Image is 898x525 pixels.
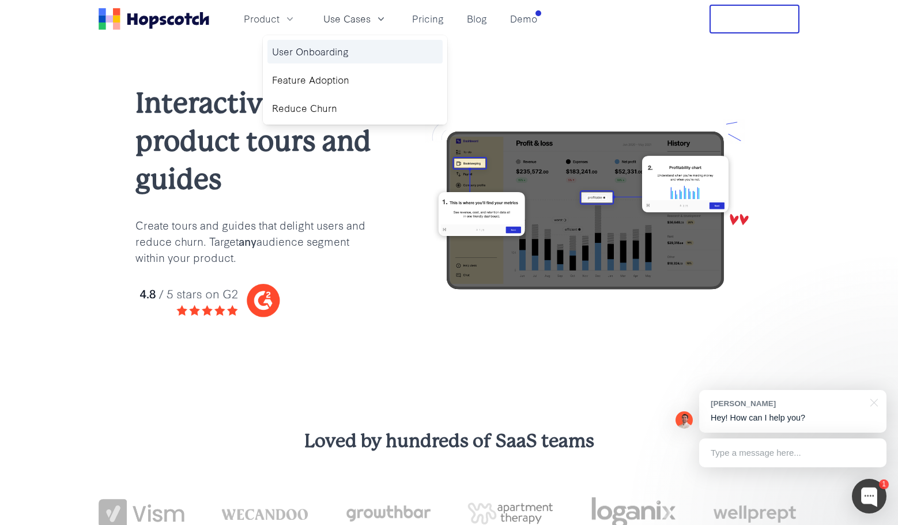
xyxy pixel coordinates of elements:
[239,233,256,249] b: any
[505,9,542,28] a: Demo
[221,507,307,519] img: wecandoo-logo
[879,479,889,489] div: 1
[345,505,431,522] img: growthbar-logo
[99,429,799,454] h3: Loved by hundreds of SaaS teams
[676,411,693,429] img: Mark Spera
[710,5,799,33] button: Free Trial
[412,119,763,301] img: user onboarding with hopscotch update
[323,12,371,26] span: Use Cases
[467,502,553,524] img: png-apartment-therapy-house-studio-apartment-home
[267,40,443,63] a: User Onboarding
[135,84,375,198] h1: Interactive product tours and guides
[699,438,886,467] div: Type a message here...
[408,9,448,28] a: Pricing
[462,9,492,28] a: Blog
[135,279,375,322] img: hopscotch g2
[711,398,863,409] div: [PERSON_NAME]
[135,217,375,265] p: Create tours and guides that delight users and reduce churn. Target audience segment within your ...
[244,12,280,26] span: Product
[237,9,303,28] button: Product
[99,8,209,30] a: Home
[267,96,443,120] a: Reduce Churn
[316,9,394,28] button: Use Cases
[711,412,875,424] p: Hey! How can I help you?
[267,68,443,92] a: Feature Adoption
